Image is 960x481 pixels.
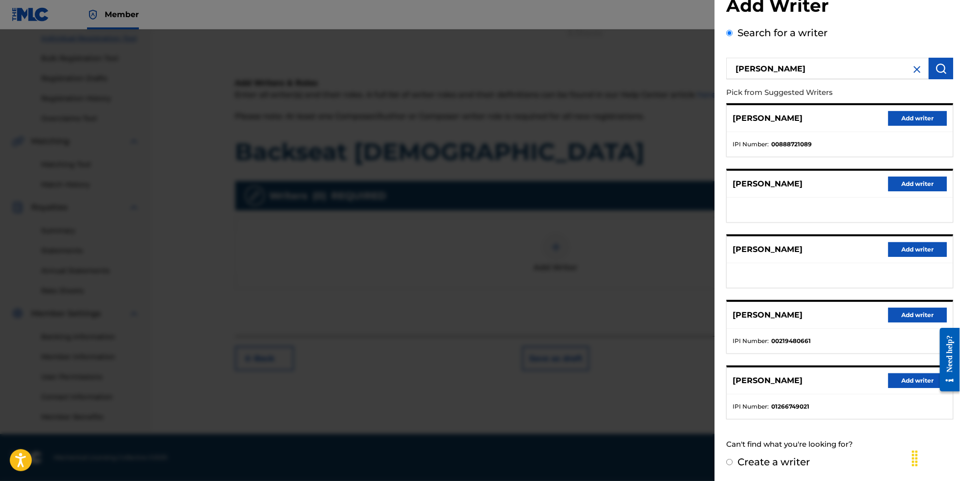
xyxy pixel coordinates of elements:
label: Search for a writer [737,27,827,39]
label: Create a writer [737,456,810,468]
p: [PERSON_NAME] [733,113,803,124]
p: [PERSON_NAME] [733,244,803,255]
button: Add writer [888,242,947,257]
span: IPI Number : [733,140,769,149]
span: IPI Number : [733,337,769,345]
iframe: Resource Center [933,320,960,401]
span: Member [105,9,139,20]
p: Pick from Suggested Writers [726,82,897,103]
div: Can't find what you're looking for? [726,434,953,455]
button: Add writer [888,111,947,126]
input: Search writer's name or IPI Number [726,58,929,79]
strong: 00888721089 [771,140,812,149]
p: [PERSON_NAME] [733,178,803,190]
span: IPI Number : [733,402,769,411]
button: Add writer [888,373,947,388]
img: Search Works [935,63,947,74]
p: [PERSON_NAME] [733,375,803,387]
img: Top Rightsholder [87,9,99,21]
strong: 00219480661 [771,337,811,345]
img: MLC Logo [12,7,49,22]
p: [PERSON_NAME] [733,309,803,321]
strong: 01266749021 [771,402,809,411]
img: close [911,64,923,75]
iframe: Chat Widget [911,434,960,481]
button: Add writer [888,308,947,322]
button: Add writer [888,177,947,191]
div: Drag [907,444,923,473]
